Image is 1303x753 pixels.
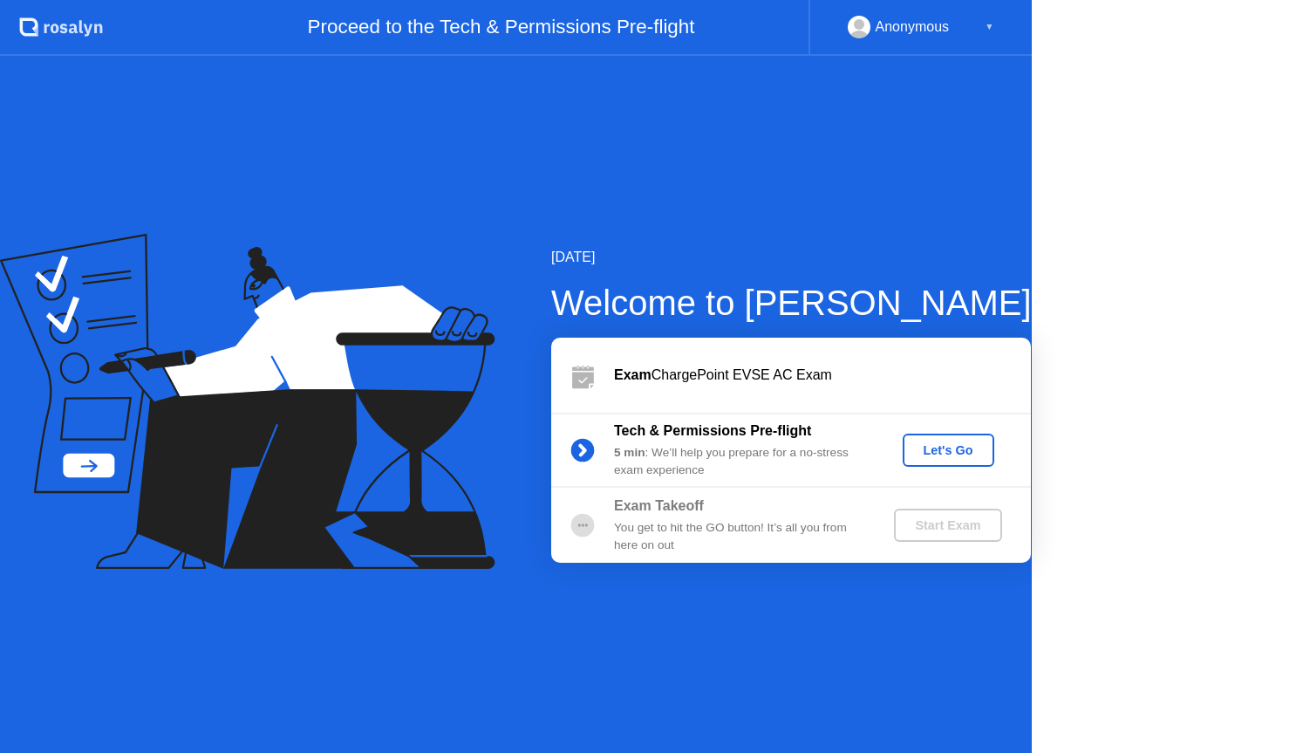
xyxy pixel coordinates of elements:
[910,443,987,457] div: Let's Go
[614,367,651,382] b: Exam
[985,16,993,38] div: ▼
[614,498,704,513] b: Exam Takeoff
[614,423,811,438] b: Tech & Permissions Pre-flight
[903,434,994,467] button: Let's Go
[614,446,645,459] b: 5 min
[876,16,950,38] div: Anonymous
[894,509,1001,542] button: Start Exam
[551,277,1032,329] div: Welcome to [PERSON_NAME]
[901,518,994,532] div: Start Exam
[614,444,865,480] div: : We’ll help you prepare for a no-stress exam experience
[614,365,1031,386] div: ChargePoint EVSE AC Exam
[614,519,865,555] div: You get to hit the GO button! It’s all you from here on out
[551,247,1032,268] div: [DATE]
